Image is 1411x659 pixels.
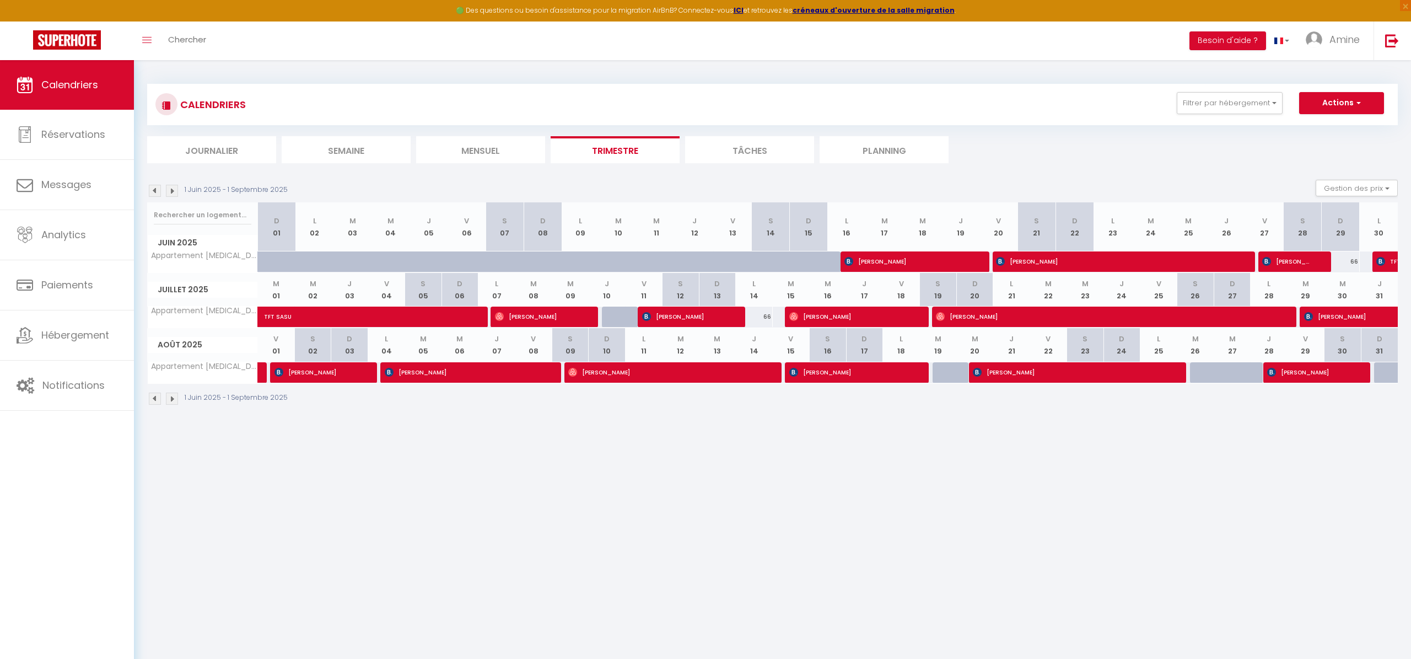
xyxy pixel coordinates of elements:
span: Appartement [MEDICAL_DATA], cœur de [GEOGRAPHIC_DATA] [149,307,260,315]
abbr: J [347,278,352,289]
abbr: M [1082,278,1089,289]
abbr: D [1377,334,1382,344]
abbr: S [502,216,507,226]
abbr: L [385,334,388,344]
input: Rechercher un logement... [154,205,251,225]
th: 16 [809,328,846,362]
abbr: V [531,334,536,344]
th: 16 [809,273,846,307]
div: 66 [736,307,773,327]
th: 06 [448,202,486,251]
th: 14 [736,273,773,307]
th: 25 [1140,328,1177,362]
th: 15 [773,273,810,307]
th: 07 [478,273,515,307]
abbr: L [1267,278,1270,289]
span: [PERSON_NAME] [385,362,550,383]
abbr: S [421,278,426,289]
li: Planning [820,136,949,163]
th: 10 [589,328,626,362]
th: 04 [368,273,405,307]
th: 19 [919,328,956,362]
abbr: J [427,216,431,226]
abbr: J [692,216,697,226]
div: 66 [1322,251,1360,272]
abbr: M [1148,216,1154,226]
abbr: D [540,216,546,226]
strong: créneaux d'ouverture de la salle migration [793,6,955,15]
abbr: S [1083,334,1087,344]
th: 23 [1094,202,1132,251]
span: Analytics [41,228,86,242]
abbr: M [1339,278,1346,289]
iframe: Chat [1364,609,1403,651]
th: 17 [846,273,883,307]
abbr: L [642,334,645,344]
abbr: S [678,278,683,289]
abbr: D [274,216,279,226]
button: Filtrer par hébergement [1177,92,1283,114]
th: 06 [441,328,478,362]
abbr: L [1111,216,1114,226]
th: 20 [979,202,1017,251]
th: 30 [1324,273,1361,307]
th: 14 [736,328,773,362]
p: 1 Juin 2025 - 1 Septembre 2025 [185,185,288,195]
span: [PERSON_NAME] [1262,251,1313,272]
a: TFT SASU [258,307,295,328]
abbr: L [845,216,848,226]
abbr: L [1377,216,1381,226]
p: 1 Juin 2025 - 1 Septembre 2025 [185,393,288,403]
span: [PERSON_NAME] [1304,306,1380,327]
th: 26 [1177,273,1214,307]
abbr: J [862,278,866,289]
abbr: D [806,216,811,226]
span: [PERSON_NAME] [973,362,1176,383]
th: 04 [371,202,410,251]
th: 14 [752,202,790,251]
th: 02 [294,273,331,307]
abbr: J [494,334,499,344]
th: 05 [410,202,448,251]
span: Paiements [41,278,93,292]
span: Réservations [41,127,105,141]
th: 21 [1017,202,1055,251]
span: [PERSON_NAME] [789,362,916,383]
abbr: L [752,278,756,289]
th: 20 [956,273,993,307]
abbr: D [861,334,867,344]
li: Journalier [147,136,276,163]
abbr: V [996,216,1001,226]
img: Super Booking [33,30,101,50]
abbr: S [825,334,830,344]
h3: CALENDRIERS [177,92,246,117]
abbr: D [1338,216,1343,226]
span: [PERSON_NAME] [495,306,584,327]
th: 03 [331,273,368,307]
span: Chercher [168,34,206,45]
abbr: D [604,334,610,344]
th: 10 [589,273,626,307]
abbr: D [457,278,462,289]
abbr: J [605,278,609,289]
abbr: V [384,278,389,289]
th: 29 [1288,273,1324,307]
th: 18 [883,273,920,307]
img: ... [1306,31,1322,48]
abbr: M [567,278,574,289]
th: 19 [919,273,956,307]
abbr: D [714,278,720,289]
th: 18 [903,202,941,251]
th: 10 [600,202,638,251]
th: 22 [1030,328,1067,362]
abbr: S [768,216,773,226]
li: Semaine [282,136,411,163]
span: [PERSON_NAME] [996,251,1237,272]
th: 26 [1208,202,1246,251]
span: [PERSON_NAME] [568,362,771,383]
th: 07 [478,328,515,362]
abbr: D [347,334,352,344]
th: 05 [405,328,441,362]
strong: ICI [734,6,744,15]
th: 24 [1103,273,1140,307]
